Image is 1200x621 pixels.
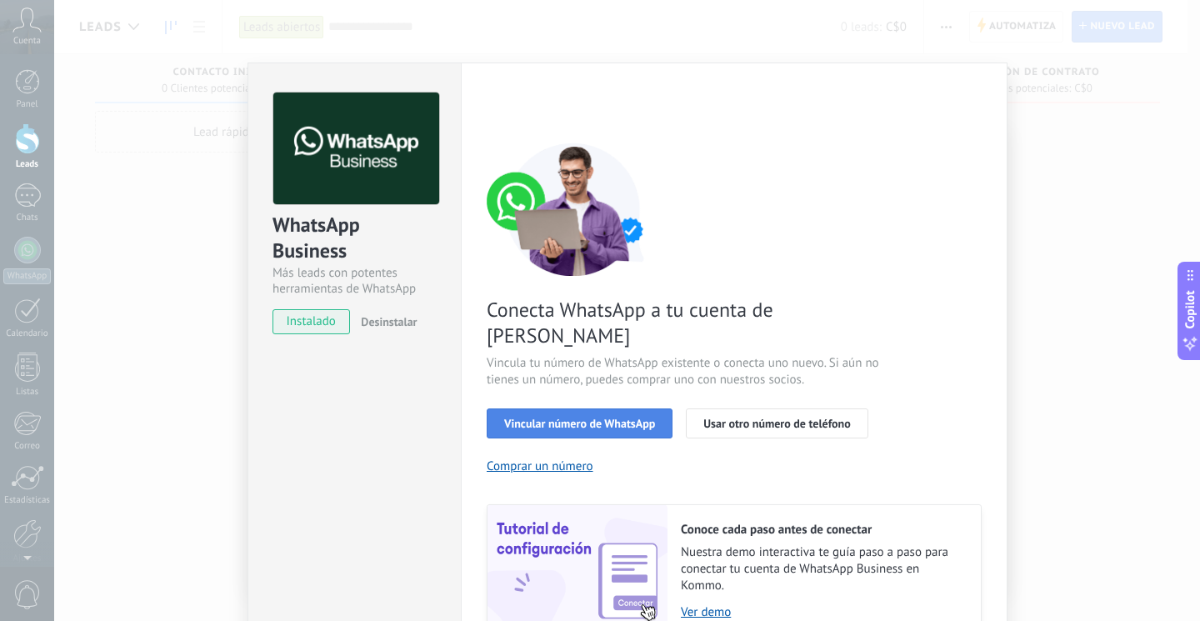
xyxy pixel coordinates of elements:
button: Desinstalar [354,309,417,334]
button: Usar otro número de teléfono [686,408,867,438]
div: WhatsApp Business [272,212,437,265]
span: Copilot [1182,290,1198,328]
button: Vincular número de WhatsApp [487,408,672,438]
span: Conecta WhatsApp a tu cuenta de [PERSON_NAME] [487,297,883,348]
span: Nuestra demo interactiva te guía paso a paso para conectar tu cuenta de WhatsApp Business en Kommo. [681,544,964,594]
span: Usar otro número de teléfono [703,418,850,429]
span: Vincula tu número de WhatsApp existente o conecta uno nuevo. Si aún no tienes un número, puedes c... [487,355,883,388]
img: connect number [487,143,662,276]
span: instalado [273,309,349,334]
span: Desinstalar [361,314,417,329]
button: Comprar un número [487,458,593,474]
div: Más leads con potentes herramientas de WhatsApp [272,265,437,297]
img: logo_main.png [273,93,439,205]
a: Ver demo [681,604,964,620]
h2: Conoce cada paso antes de conectar [681,522,964,538]
span: Vincular número de WhatsApp [504,418,655,429]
